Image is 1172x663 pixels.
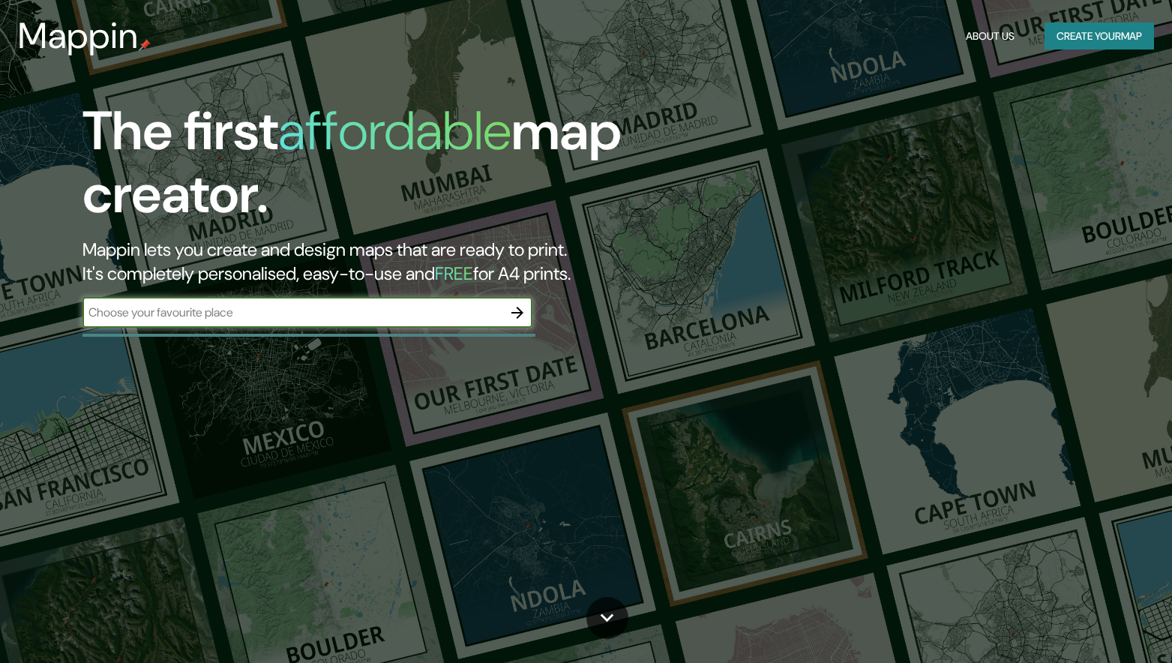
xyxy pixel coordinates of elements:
button: About Us [960,22,1021,50]
h2: Mappin lets you create and design maps that are ready to print. It's completely personalised, eas... [82,238,669,286]
button: Create yourmap [1045,22,1154,50]
h5: FREE [435,262,473,285]
img: mappin-pin [139,39,151,51]
h1: affordable [278,96,511,166]
h1: The first map creator. [82,100,669,238]
input: Choose your favourite place [82,304,502,321]
h3: Mappin [18,15,139,57]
